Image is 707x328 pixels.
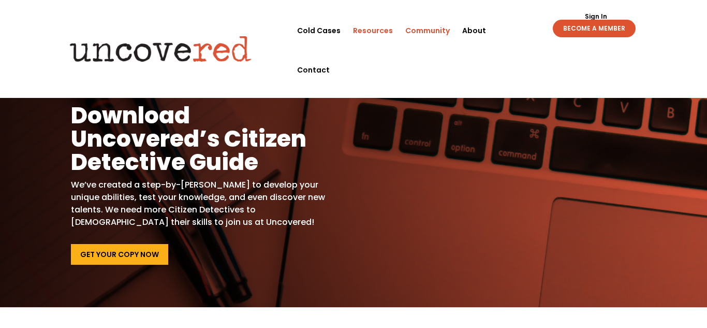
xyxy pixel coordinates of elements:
a: Resources [353,11,393,50]
a: BECOME A MEMBER [553,20,636,37]
a: About [462,11,486,50]
a: Contact [297,50,330,90]
p: We’ve created a step-by-[PERSON_NAME] to develop your unique abilities, test your knowledge, and ... [71,179,338,229]
img: Uncovered logo [61,28,260,69]
a: Cold Cases [297,11,341,50]
a: Get Your Copy Now [71,244,168,265]
a: Sign In [579,13,613,20]
h1: Download Uncovered’s Citizen Detective Guide [71,104,338,179]
a: Community [405,11,450,50]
